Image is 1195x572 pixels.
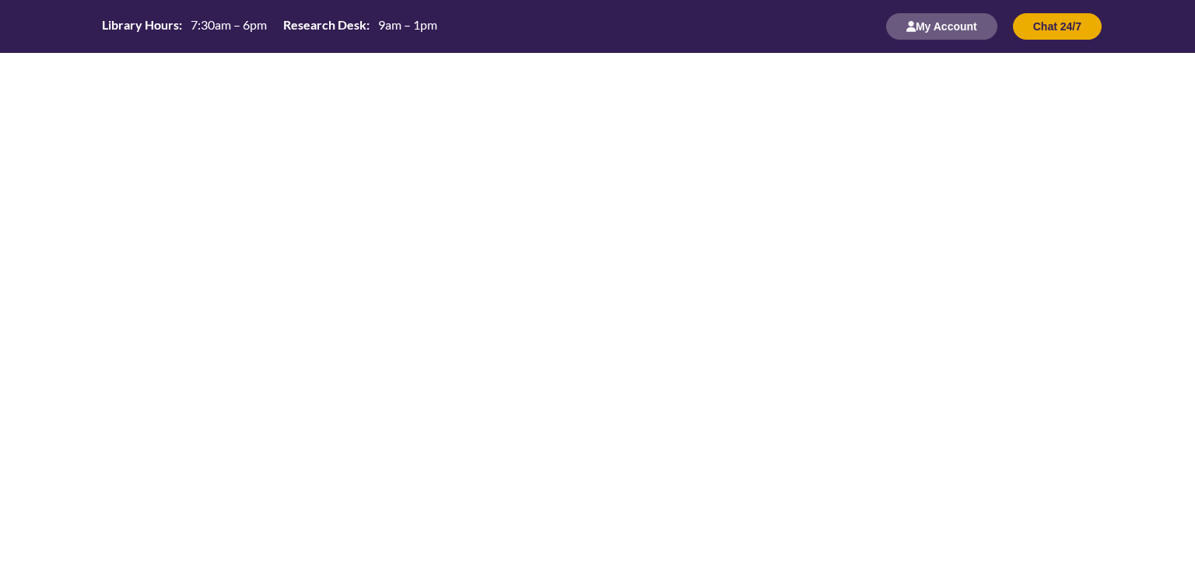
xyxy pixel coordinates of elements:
[191,17,267,32] span: 7:30am – 6pm
[1013,19,1102,33] a: Chat 24/7
[96,16,184,33] th: Library Hours:
[1013,13,1102,40] button: Chat 24/7
[277,16,372,33] th: Research Desk:
[886,19,997,33] a: My Account
[378,17,437,32] span: 9am – 1pm
[96,16,443,37] a: Hours Today
[886,13,997,40] button: My Account
[96,16,443,36] table: Hours Today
